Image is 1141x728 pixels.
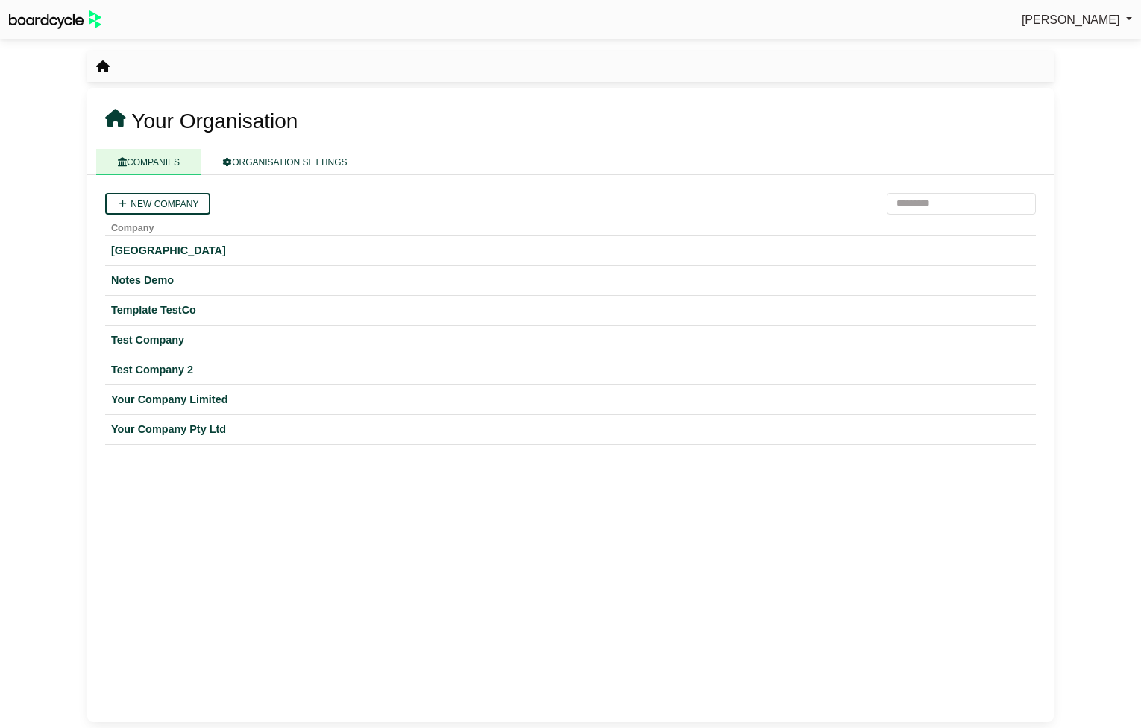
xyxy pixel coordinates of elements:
[111,361,1030,379] a: Test Company 2
[111,302,1030,319] a: Template TestCo
[111,272,1030,289] a: Notes Demo
[201,149,368,175] a: ORGANISATION SETTINGS
[111,391,1030,408] a: Your Company Limited
[9,10,101,29] img: BoardcycleBlackGreen-aaafeed430059cb809a45853b8cf6d952af9d84e6e89e1f1685b34bfd5cb7d64.svg
[111,421,1030,438] a: Your Company Pty Ltd
[111,242,1030,259] a: [GEOGRAPHIC_DATA]
[96,149,201,175] a: COMPANIES
[1022,10,1132,30] a: [PERSON_NAME]
[131,110,298,133] span: Your Organisation
[96,57,110,77] nav: breadcrumb
[105,193,210,215] a: New company
[111,332,1030,349] a: Test Company
[105,215,1036,236] th: Company
[1022,13,1120,26] span: [PERSON_NAME]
